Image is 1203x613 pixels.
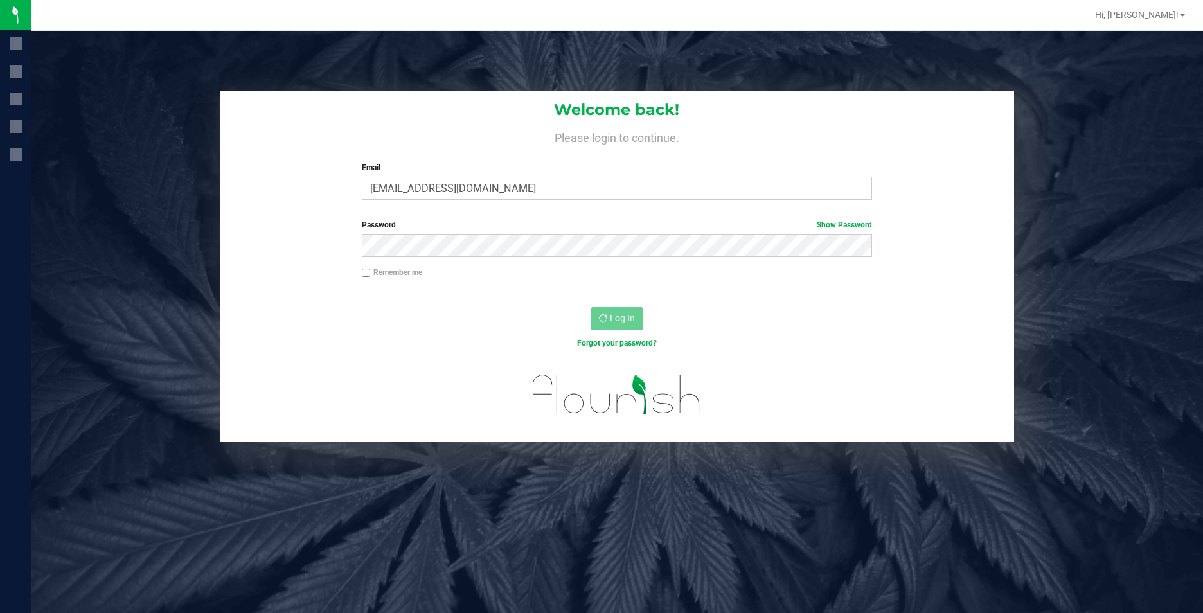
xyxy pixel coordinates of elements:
[220,102,1014,118] h1: Welcome back!
[362,267,422,278] label: Remember me
[610,313,635,323] span: Log In
[817,220,872,229] a: Show Password
[362,269,371,278] input: Remember me
[362,162,872,173] label: Email
[517,362,716,426] img: flourish_logo.svg
[1095,10,1179,20] span: Hi, [PERSON_NAME]!
[220,129,1014,144] h4: Please login to continue.
[362,220,396,229] span: Password
[577,339,657,348] a: Forgot your password?
[591,307,643,330] button: Log In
